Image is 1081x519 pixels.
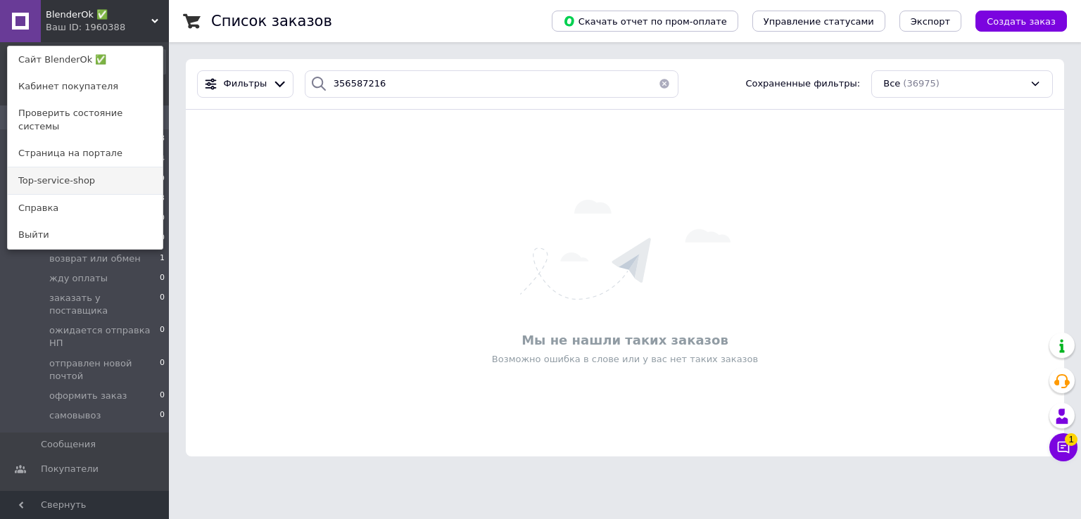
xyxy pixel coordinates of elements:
[193,353,1057,366] div: Возможно ошибка в слове или у вас нет таких заказов
[160,272,165,285] span: 0
[899,11,961,32] button: Экспорт
[160,357,165,383] span: 0
[8,195,163,222] a: Справка
[49,357,160,383] span: отправлен новой почтой
[764,16,874,27] span: Управление статусами
[563,15,727,27] span: Скачать отчет по пром-оплате
[8,46,163,73] a: Сайт BlenderOk ✅
[49,292,160,317] span: заказать у поставщика
[305,70,679,98] input: Поиск по номеру заказа, ФИО покупателя, номеру телефона, Email, номеру накладной
[552,11,738,32] button: Скачать отчет по пром-оплате
[46,21,105,34] div: Ваш ID: 1960388
[8,140,163,167] a: Страница на портале
[1065,433,1077,446] span: 1
[211,13,332,30] h1: Список заказов
[520,200,731,300] img: Ничего не найдено
[961,15,1067,26] a: Создать заказ
[49,390,127,402] span: оформить заказ
[883,77,900,91] span: Все
[160,390,165,402] span: 0
[193,331,1057,349] div: Мы не нашли таких заказов
[8,222,163,248] a: Выйти
[160,409,165,422] span: 0
[745,77,860,91] span: Сохраненные фильтры:
[160,252,165,265] span: 1
[49,272,108,285] span: жду оплаты
[752,11,885,32] button: Управление статусами
[975,11,1067,32] button: Создать заказ
[8,73,163,100] a: Кабинет покупателя
[8,100,163,139] a: Проверить состояние системы
[903,78,940,89] span: (36975)
[49,324,160,350] span: ожидается отправка НП
[224,77,267,91] span: Фильтры
[911,16,950,27] span: Экспорт
[49,409,101,422] span: самовывоз
[46,8,151,21] span: BlenderOk ✅
[650,70,678,98] button: Очистить
[987,16,1056,27] span: Создать заказ
[160,292,165,317] span: 0
[8,167,163,194] a: Top-service-shop
[49,252,141,265] span: возврат или обмен
[1049,433,1077,461] button: Чат с покупателем1
[160,324,165,350] span: 0
[41,463,99,475] span: Покупатели
[41,438,96,451] span: Сообщения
